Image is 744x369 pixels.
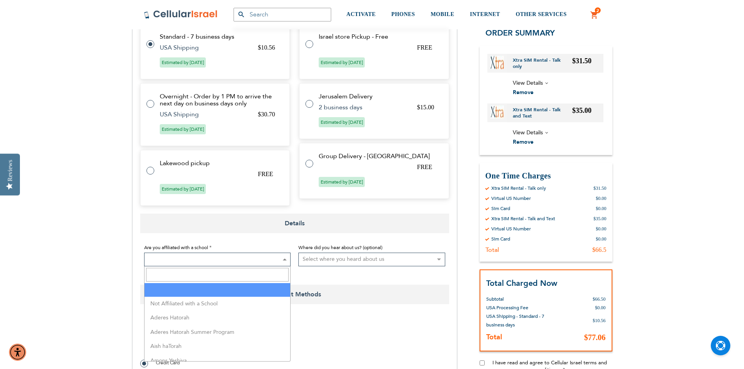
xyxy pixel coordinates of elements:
[513,89,533,96] span: Remove
[145,311,291,325] li: Aderes Hatorah
[513,57,573,69] a: Xtra SIM Rental - Talk only
[593,296,606,302] span: $66.50
[140,214,449,233] span: Details
[486,289,547,303] th: Subtotal
[592,246,607,253] div: $66.5
[417,164,432,170] span: FREE
[145,354,291,368] li: Amons Yeshiva
[491,185,546,191] div: Xtra SIM Rental - Talk only
[486,332,502,342] strong: Total
[596,205,607,211] div: $0.00
[491,205,510,211] div: Sim Card
[234,8,331,21] input: Search
[485,170,607,181] h3: One Time Charges
[513,79,543,86] span: View Details
[491,235,510,242] div: Sim Card
[145,325,291,340] li: Aderes Hatorah Summer Program
[160,160,280,167] td: Lakewood pickup
[7,160,14,181] div: Reviews
[319,57,365,68] span: Estimated by [DATE]
[144,244,208,251] span: Are you affiliated with a school
[491,105,504,118] img: Xtra SIM Rental - Talk and Text
[584,333,606,342] span: $77.06
[145,339,291,354] li: Aish haTorah
[160,33,280,40] td: Standard - 7 business days
[319,177,365,187] span: Estimated by [DATE]
[319,153,439,160] td: Group Delivery - [GEOGRAPHIC_DATA]
[594,215,607,221] div: $35.00
[596,7,599,14] span: 2
[491,195,531,201] div: Virtual US Number
[145,297,291,311] li: Not Affiliated with a School
[391,11,415,17] span: PHONES
[491,215,555,221] div: Xtra SIM Rental - Talk and Text
[590,11,599,20] a: 2
[258,111,275,118] span: $30.70
[140,322,259,352] iframe: reCAPTCHA
[319,104,407,111] td: 2 business days
[594,185,607,191] div: $31.50
[431,11,455,17] span: MOBILE
[491,55,504,69] img: Xtra SIM Rental - Talk only
[319,33,439,40] td: Israel store Pickup - Free
[319,93,439,100] td: Jerusalem Delivery
[596,235,607,242] div: $0.00
[485,27,555,38] span: Order Summary
[596,195,607,201] div: $0.00
[160,93,280,107] td: Overnight - Order by 1 PM to arrive the next day on business days only
[486,305,528,311] span: USA Processing Fee
[156,360,180,366] span: Credit Card
[513,106,573,119] a: Xtra SIM Rental - Talk and Text
[258,171,273,177] span: FREE
[596,225,607,232] div: $0.00
[593,318,606,323] span: $10.56
[470,11,500,17] span: INTERNET
[572,106,592,114] span: $35.00
[485,246,499,253] div: Total
[595,305,606,310] span: $0.00
[516,11,567,17] span: OTHER SERVICES
[9,344,26,361] div: Accessibility Menu
[486,313,544,328] span: USA Shipping - Standard - 7 business days
[140,285,449,304] span: Payment Methods
[319,117,365,127] span: Estimated by [DATE]
[160,124,206,134] span: Estimated by [DATE]
[160,44,248,51] td: USA Shipping
[258,44,275,51] span: $10.56
[417,44,432,51] span: FREE
[513,128,543,136] span: View Details
[298,244,382,251] span: Where did you hear about us? (optional)
[491,225,531,232] div: Virtual US Number
[572,57,592,64] span: $31.50
[160,57,206,68] span: Estimated by [DATE]
[486,278,557,288] strong: Total Charged Now
[513,138,533,146] span: Remove
[417,104,434,111] span: $15.00
[144,10,218,19] img: Cellular Israel Logo
[146,268,289,282] input: Search
[160,111,248,118] td: USA Shipping
[160,184,206,194] span: Estimated by [DATE]
[346,11,376,17] span: ACTIVATE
